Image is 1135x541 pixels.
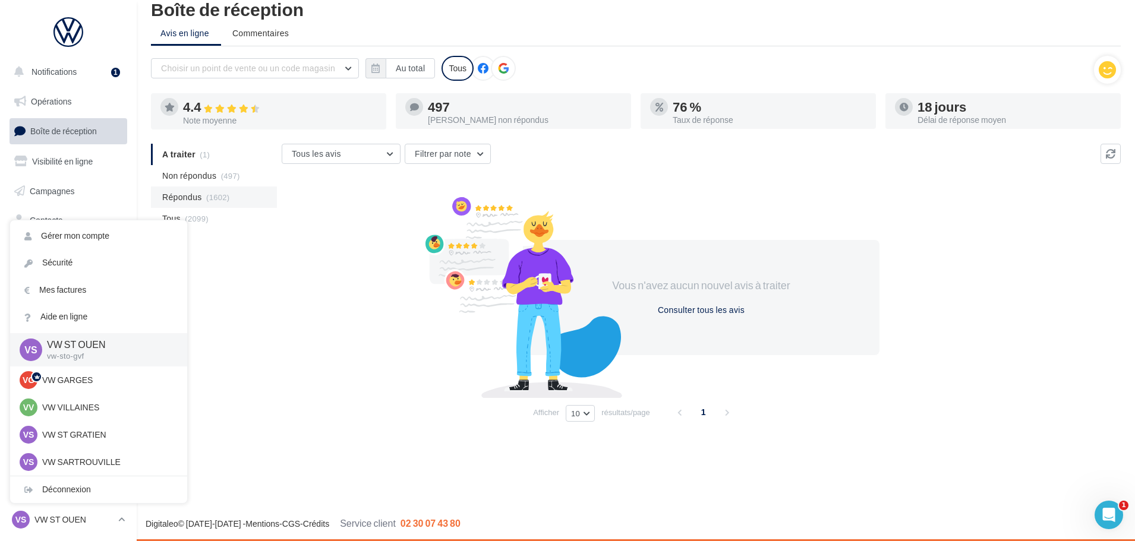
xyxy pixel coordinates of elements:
span: 1 [694,403,713,422]
span: Tous [162,213,181,224]
span: VS [23,456,34,468]
span: (2099) [185,214,209,223]
div: 76 % [673,100,866,113]
div: 4.4 [183,100,377,114]
p: VW VILLAINES [42,401,173,413]
div: Taux de réponse [673,116,866,124]
button: Consulter tous les avis [653,303,749,317]
div: Déconnexion [10,476,187,503]
span: 10 [571,409,580,418]
p: VW ST OUEN [47,338,168,352]
a: Opérations [7,89,130,114]
a: Visibilité en ligne [7,149,130,174]
p: vw-sto-gvf [47,351,168,362]
div: 1 [111,68,120,77]
button: 10 [566,405,595,422]
div: [PERSON_NAME] non répondus [428,116,622,124]
p: VW GARGES [42,374,173,386]
span: VV [23,401,34,413]
span: Opérations [31,96,71,106]
a: VS VW ST OUEN [10,508,127,531]
span: VS [15,514,27,526]
a: Mes factures [10,277,187,303]
span: VS [24,343,37,356]
a: Boîte de réception [7,118,130,144]
a: Campagnes DataOnDemand [7,336,130,371]
iframe: Intercom live chat [1095,501,1123,529]
span: Service client [340,517,396,529]
span: Contacts [30,215,62,225]
span: (497) [221,171,240,181]
span: VS [23,429,34,441]
span: Boîte de réception [30,126,97,136]
div: Tous [442,56,474,81]
a: Digitaleo [146,518,178,529]
button: Au total [365,58,435,78]
span: Afficher [533,407,559,418]
span: Non répondus [162,170,216,182]
div: Vous n'avez aucun nouvel avis à traiter [599,278,803,293]
a: CGS [282,518,300,529]
div: Note moyenne [183,116,377,125]
span: 1 [1119,501,1128,510]
span: (1602) [206,192,230,202]
div: 497 [428,100,622,113]
a: Aide en ligne [10,303,187,330]
button: Choisir un point de vente ou un code magasin [151,58,359,78]
a: Sécurité [10,249,187,276]
span: Répondus [162,191,202,203]
a: Médiathèque [7,238,130,262]
span: Commentaires [232,27,289,39]
a: Calendrier [7,267,130,292]
span: 02 30 07 43 80 [401,517,461,529]
p: VW SARTROUVILLE [42,456,173,468]
span: Choisir un point de vente ou un code magasin [161,63,335,73]
a: PLV et print personnalisable [7,296,130,331]
div: Délai de réponse moyen [918,116,1111,124]
span: Campagnes [30,185,75,195]
button: Notifications 1 [7,59,125,84]
button: Au total [386,58,435,78]
div: 18 jours [918,100,1111,113]
span: © [DATE]-[DATE] - - - [146,518,461,529]
button: Filtrer par note [405,144,491,164]
a: Crédits [303,518,329,529]
button: Tous les avis [282,144,401,164]
span: Notifications [31,67,77,77]
span: Visibilité en ligne [32,156,93,166]
span: Tous les avis [292,148,341,159]
p: VW ST OUEN [34,514,113,526]
a: Mentions [245,518,279,529]
a: Campagnes [7,179,130,204]
a: Contacts [7,208,130,233]
span: VG [23,374,34,386]
p: VW ST GRATIEN [42,429,173,441]
a: Gérer mon compte [10,223,187,249]
span: résultats/page [601,407,650,418]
